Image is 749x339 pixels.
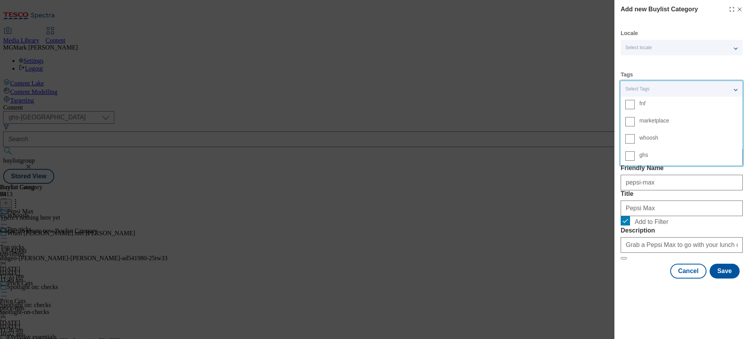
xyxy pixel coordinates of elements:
span: Select locale [625,45,652,51]
input: Enter Title [621,201,743,216]
button: Select Tags [621,81,742,97]
label: Locale [621,31,638,35]
label: Friendly Name [621,165,743,172]
button: Select locale [621,40,742,55]
button: Save [710,264,740,279]
span: marketplace [639,119,669,123]
span: Add to Filter [635,218,668,225]
div: Modal [621,5,743,279]
span: whoosh [639,136,658,140]
label: Tags [621,73,633,77]
span: fnf [639,101,646,106]
button: Cancel [670,264,706,279]
input: Enter Friendly Name [621,175,743,190]
span: ghs [639,153,648,157]
label: Description [621,227,743,234]
h4: Add new Buylist Category [621,5,698,14]
span: Select Tags [625,86,650,92]
input: Enter Description [621,237,743,253]
label: Title [621,190,743,197]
